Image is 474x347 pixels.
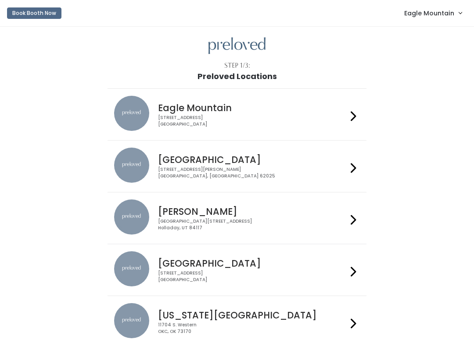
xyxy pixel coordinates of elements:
[395,4,470,22] a: Eagle Mountain
[158,103,347,113] h4: Eagle Mountain
[114,96,359,133] a: preloved location Eagle Mountain [STREET_ADDRESS][GEOGRAPHIC_DATA]
[114,303,359,340] a: preloved location [US_STATE][GEOGRAPHIC_DATA] 11704 S. WesternOKC, OK 73170
[197,72,277,81] h1: Preloved Locations
[224,61,250,70] div: Step 1/3:
[114,148,149,183] img: preloved location
[114,96,149,131] img: preloved location
[208,37,266,54] img: preloved logo
[114,251,149,286] img: preloved location
[114,251,359,289] a: preloved location [GEOGRAPHIC_DATA] [STREET_ADDRESS][GEOGRAPHIC_DATA]
[404,8,454,18] span: Eagle Mountain
[158,258,347,268] h4: [GEOGRAPHIC_DATA]
[158,115,347,127] div: [STREET_ADDRESS] [GEOGRAPHIC_DATA]
[114,199,359,237] a: preloved location [PERSON_NAME] [GEOGRAPHIC_DATA][STREET_ADDRESS]Holladay, UT 84117
[158,166,347,179] div: [STREET_ADDRESS][PERSON_NAME] [GEOGRAPHIC_DATA], [GEOGRAPHIC_DATA] 62025
[158,155,347,165] h4: [GEOGRAPHIC_DATA]
[158,270,347,283] div: [STREET_ADDRESS] [GEOGRAPHIC_DATA]
[114,199,149,235] img: preloved location
[7,7,61,19] button: Book Booth Now
[158,322,347,335] div: 11704 S. Western OKC, OK 73170
[7,4,61,23] a: Book Booth Now
[114,148,359,185] a: preloved location [GEOGRAPHIC_DATA] [STREET_ADDRESS][PERSON_NAME][GEOGRAPHIC_DATA], [GEOGRAPHIC_D...
[158,218,347,231] div: [GEOGRAPHIC_DATA][STREET_ADDRESS] Holladay, UT 84117
[114,303,149,338] img: preloved location
[158,310,347,320] h4: [US_STATE][GEOGRAPHIC_DATA]
[158,206,347,217] h4: [PERSON_NAME]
